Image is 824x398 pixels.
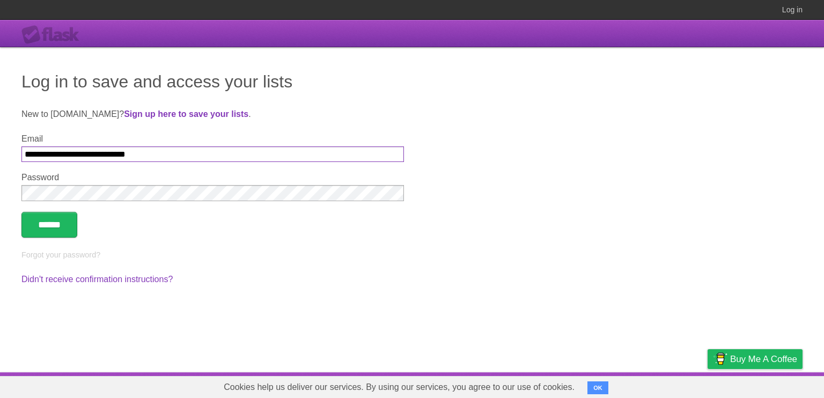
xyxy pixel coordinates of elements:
label: Password [21,173,404,182]
button: OK [587,381,608,394]
a: Buy me a coffee [708,349,803,369]
a: Terms [657,375,681,395]
h1: Log in to save and access your lists [21,69,803,94]
img: Buy me a coffee [713,350,727,368]
div: Flask [21,25,86,45]
a: Didn't receive confirmation instructions? [21,275,173,284]
span: Cookies help us deliver our services. By using our services, you agree to our use of cookies. [213,377,585,398]
a: Forgot your password? [21,250,100,259]
a: Privacy [694,375,722,395]
p: New to [DOMAIN_NAME]? . [21,108,803,121]
a: Developers [600,375,644,395]
a: Sign up here to save your lists [124,109,248,119]
span: Buy me a coffee [730,350,797,368]
label: Email [21,134,404,144]
a: Suggest a feature [735,375,803,395]
a: About [565,375,587,395]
